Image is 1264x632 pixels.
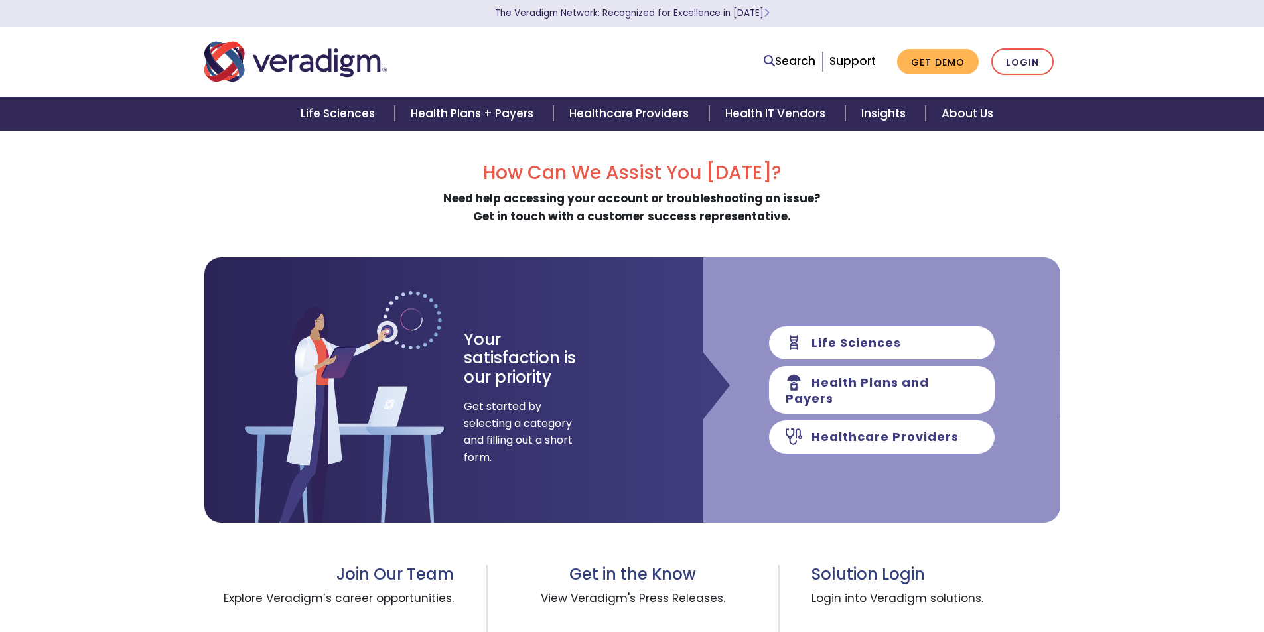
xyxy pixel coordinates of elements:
a: The Veradigm Network: Recognized for Excellence in [DATE]Learn More [495,7,770,19]
h3: Join Our Team [204,565,455,584]
img: Veradigm logo [204,40,387,84]
a: Healthcare Providers [553,97,709,131]
a: Life Sciences [285,97,395,131]
h3: Your satisfaction is our priority [464,330,600,387]
h3: Solution Login [811,565,1060,584]
a: Health IT Vendors [709,97,845,131]
h2: How Can We Assist You [DATE]? [204,162,1060,184]
a: Search [764,52,815,70]
span: Learn More [764,7,770,19]
span: Login into Veradigm solutions. [811,584,1060,632]
a: Get Demo [897,49,979,75]
a: Support [829,53,876,69]
span: Explore Veradigm’s career opportunities. [204,584,455,632]
strong: Need help accessing your account or troubleshooting an issue? Get in touch with a customer succes... [443,190,821,224]
h3: Get in the Know [520,565,746,584]
a: Login [991,48,1054,76]
span: View Veradigm's Press Releases. [520,584,746,632]
a: Health Plans + Payers [395,97,553,131]
a: About Us [926,97,1009,131]
a: Insights [845,97,926,131]
span: Get started by selecting a category and filling out a short form. [464,398,573,466]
